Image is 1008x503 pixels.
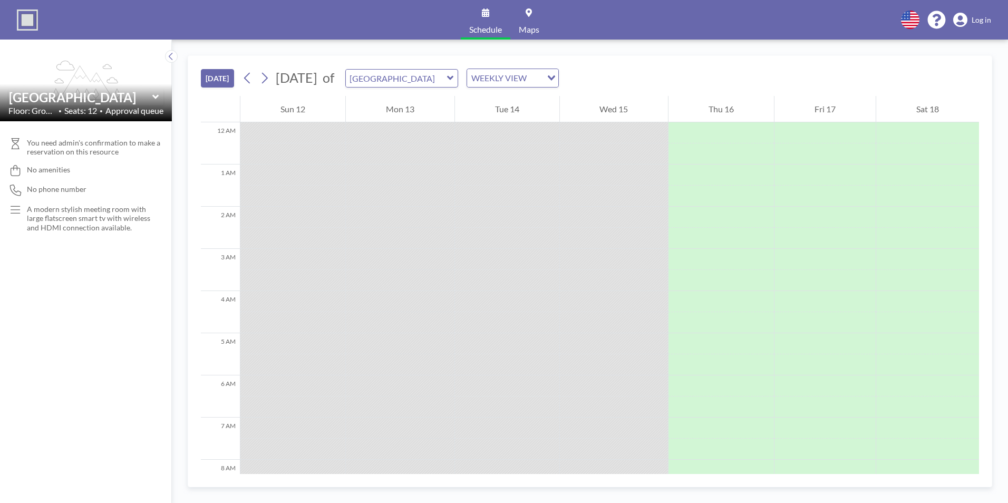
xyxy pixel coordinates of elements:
[100,108,103,114] span: •
[8,105,56,116] span: Floor: Ground Fl...
[876,96,979,122] div: Sat 18
[201,165,240,207] div: 1 AM
[201,333,240,375] div: 5 AM
[201,375,240,418] div: 6 AM
[59,108,62,114] span: •
[17,9,38,31] img: organization-logo
[201,418,240,460] div: 7 AM
[519,25,539,34] span: Maps
[201,69,234,88] button: [DATE]
[346,96,454,122] div: Mon 13
[560,96,668,122] div: Wed 15
[9,90,152,105] input: Vista Meeting Room
[668,96,774,122] div: Thu 16
[201,207,240,249] div: 2 AM
[201,122,240,165] div: 12 AM
[774,96,876,122] div: Fri 17
[240,96,345,122] div: Sun 12
[201,291,240,333] div: 4 AM
[201,460,240,502] div: 8 AM
[972,15,991,25] span: Log in
[469,71,529,85] span: WEEKLY VIEW
[27,185,86,194] span: No phone number
[201,249,240,291] div: 3 AM
[276,70,317,85] span: [DATE]
[346,70,447,87] input: Vista Meeting Room
[64,105,97,116] span: Seats: 12
[323,70,334,86] span: of
[105,105,163,116] span: Approval queue
[467,69,558,87] div: Search for option
[27,138,163,157] span: You need admin's confirmation to make a reservation on this resource
[455,96,559,122] div: Tue 14
[530,71,541,85] input: Search for option
[27,205,151,233] p: A modern stylish meeting room with large flatscreen smart tv with wireless and HDMI connection av...
[953,13,991,27] a: Log in
[469,25,502,34] span: Schedule
[27,165,70,175] span: No amenities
